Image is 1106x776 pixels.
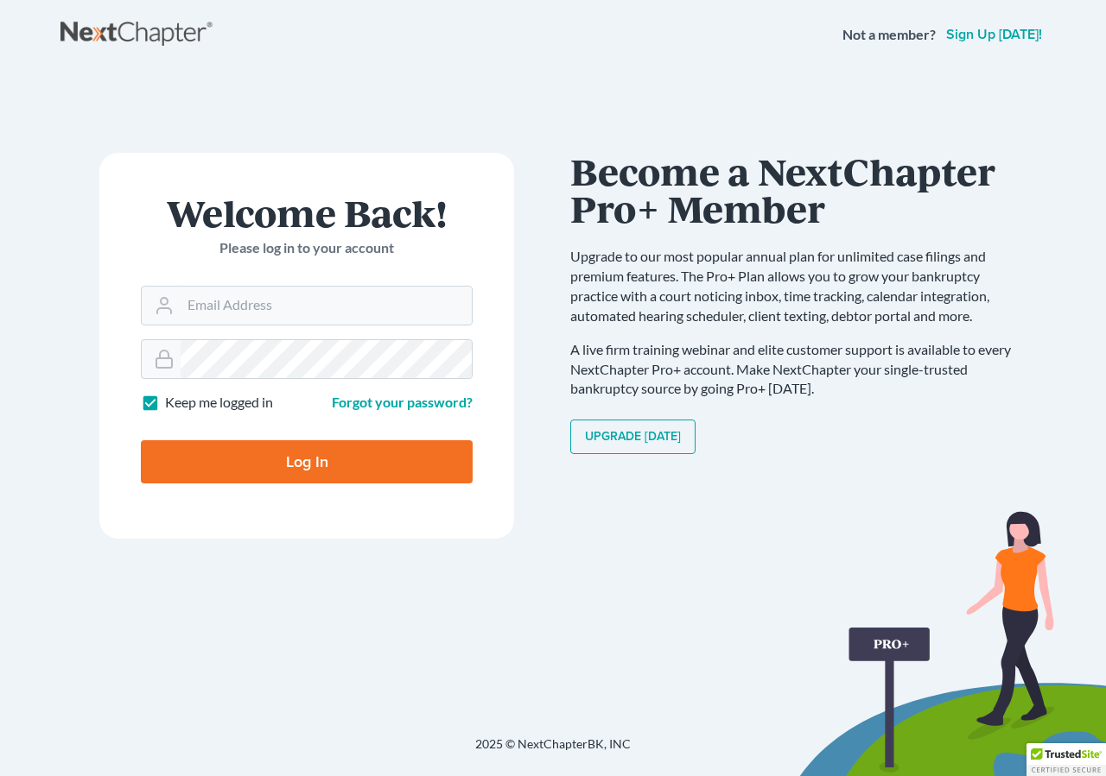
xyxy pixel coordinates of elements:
strong: Not a member? [842,25,936,45]
input: Log In [141,440,473,483]
input: Email Address [181,287,472,325]
p: Upgrade to our most popular annual plan for unlimited case filings and premium features. The Pro+... [570,247,1028,325]
p: Please log in to your account [141,238,473,258]
label: Keep me logged in [165,393,273,413]
h1: Become a NextChapter Pro+ Member [570,153,1028,226]
h1: Welcome Back! [141,194,473,231]
a: Upgrade [DATE] [570,420,696,454]
div: 2025 © NextChapterBK, INC [60,735,1046,767]
a: Forgot your password? [332,394,473,410]
p: A live firm training webinar and elite customer support is available to every NextChapter Pro+ ac... [570,340,1028,400]
div: TrustedSite Certified [1027,743,1106,776]
a: Sign up [DATE]! [943,28,1046,41]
